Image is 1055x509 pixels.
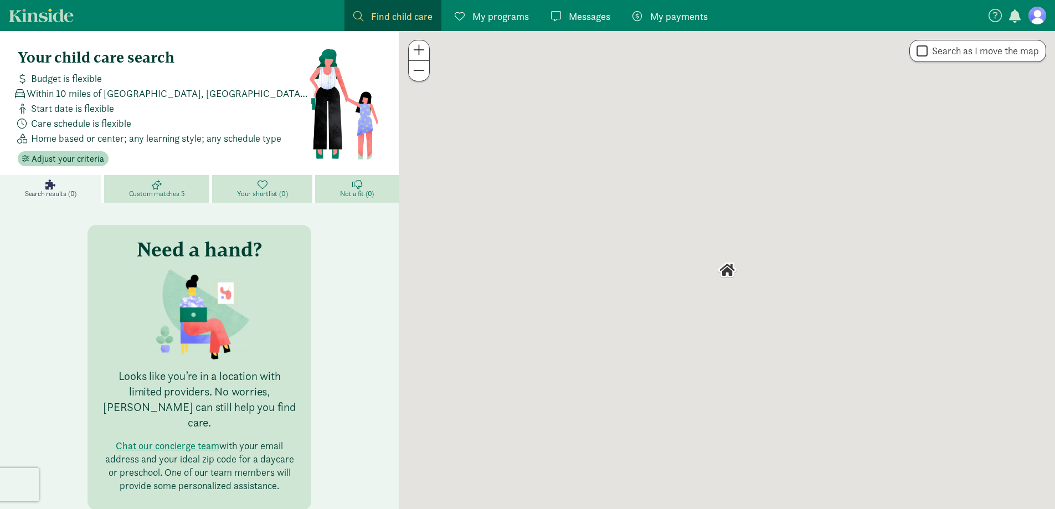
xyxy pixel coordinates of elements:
span: Messages [569,9,610,24]
span: Adjust your criteria [32,152,104,166]
label: Search as I move the map [928,44,1039,58]
span: Budget is flexible [31,71,102,86]
span: Search results (0) [25,189,76,198]
a: Kinside [9,8,74,22]
a: Your shortlist (0) [212,175,315,203]
span: Your shortlist (0) [237,189,287,198]
span: Care schedule is flexible [31,116,131,131]
p: with your email address and your ideal zip code for a daycare or preschool. One of our team membe... [101,439,298,492]
span: Not a fit (0) [340,189,374,198]
span: Within 10 miles of [GEOGRAPHIC_DATA], [GEOGRAPHIC_DATA], [GEOGRAPHIC_DATA] [27,86,308,101]
p: Looks like you’re in a location with limited providers. No worries, [PERSON_NAME] can still help ... [101,368,298,430]
span: My programs [472,9,529,24]
span: Custom matches 5 [129,189,185,198]
span: Home based or center; any learning style; any schedule type [31,131,281,146]
div: Click to see details [713,256,741,284]
span: Find child care [371,9,433,24]
span: Start date is flexible [31,101,114,116]
a: Not a fit (0) [315,175,399,203]
a: Custom matches 5 [104,175,212,203]
button: Chat our concierge team [116,439,219,453]
button: Adjust your criteria [18,151,109,167]
span: My payments [650,9,708,24]
h3: Need a hand? [137,238,262,260]
h4: Your child care search [18,49,308,66]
